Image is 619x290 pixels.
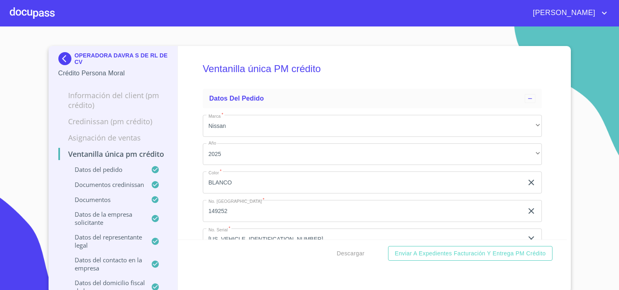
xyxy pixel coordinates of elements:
[58,90,168,110] p: Información del Client (PM crédito)
[58,149,168,159] p: Ventanilla única PM crédito
[203,115,542,137] div: Nissan
[388,246,552,261] button: Enviar a Expedientes Facturación y Entrega PM crédito
[203,143,542,165] div: 2025
[58,116,168,126] p: Credinissan (PM crédito)
[58,52,168,68] div: OPERADORA DAVRA S DE RL DE CV
[337,248,364,259] span: Descargar
[527,7,599,20] span: [PERSON_NAME]
[58,52,75,65] img: Docupass spot blue
[526,178,536,187] button: clear input
[526,206,536,216] button: clear input
[58,165,151,174] p: Datos del pedido
[333,246,368,261] button: Descargar
[58,233,151,249] p: Datos del representante legal
[203,89,542,108] div: Datos del pedido
[209,95,264,102] span: Datos del pedido
[58,196,151,204] p: Documentos
[58,256,151,272] p: Datos del contacto en la empresa
[58,68,168,78] p: Crédito Persona Moral
[58,180,151,189] p: Documentos CrediNissan
[395,248,546,259] span: Enviar a Expedientes Facturación y Entrega PM crédito
[58,133,168,143] p: Asignación de Ventas
[203,52,542,86] h5: Ventanilla única PM crédito
[526,234,536,244] button: clear input
[527,7,609,20] button: account of current user
[58,210,151,226] p: Datos de la empresa solicitante
[75,52,168,65] p: OPERADORA DAVRA S DE RL DE CV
